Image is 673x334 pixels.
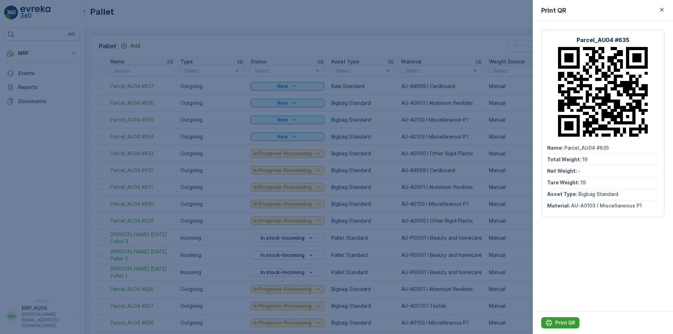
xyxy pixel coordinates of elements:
span: 19 [582,156,587,162]
span: Net Weight : [547,168,578,174]
span: 19 [580,179,586,185]
span: Tare Weight : [547,179,580,185]
button: Print QR [541,317,579,328]
span: Total Weight : [547,156,582,162]
span: Bigbag Standard [578,191,618,197]
p: Print QR [555,319,575,326]
p: Print QR [541,6,566,15]
span: Asset Type : [547,191,578,197]
p: Parcel_AU04 #635 [577,36,629,44]
span: AU-A0103 I Miscellaneous P1 [571,203,642,209]
span: Material : [547,203,571,209]
span: - [578,168,580,174]
span: Parcel_AU04 #635 [564,145,609,151]
span: Name : [547,145,564,151]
